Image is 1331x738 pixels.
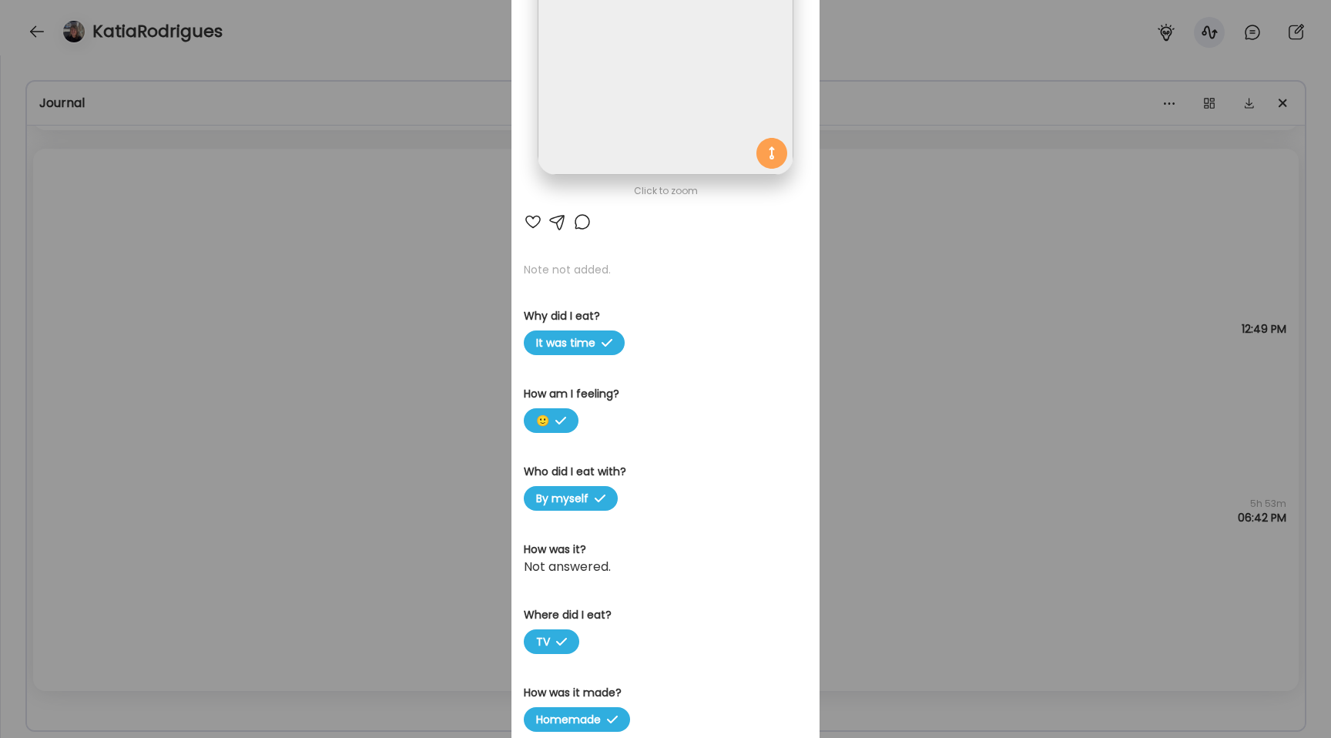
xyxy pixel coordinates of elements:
[524,542,807,558] h3: How was it?
[524,182,807,200] div: Click to zoom
[524,607,807,623] h3: Where did I eat?
[524,330,625,355] span: It was time
[524,386,807,402] h3: How am I feeling?
[524,308,807,324] h3: Why did I eat?
[524,262,807,277] p: Note not added.
[524,464,807,480] h3: Who did I eat with?
[524,486,618,511] span: By myself
[524,558,807,576] div: Not answered.
[524,408,578,433] span: 🙂
[524,685,807,701] h3: How was it made?
[524,629,579,654] span: TV
[524,707,630,732] span: Homemade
